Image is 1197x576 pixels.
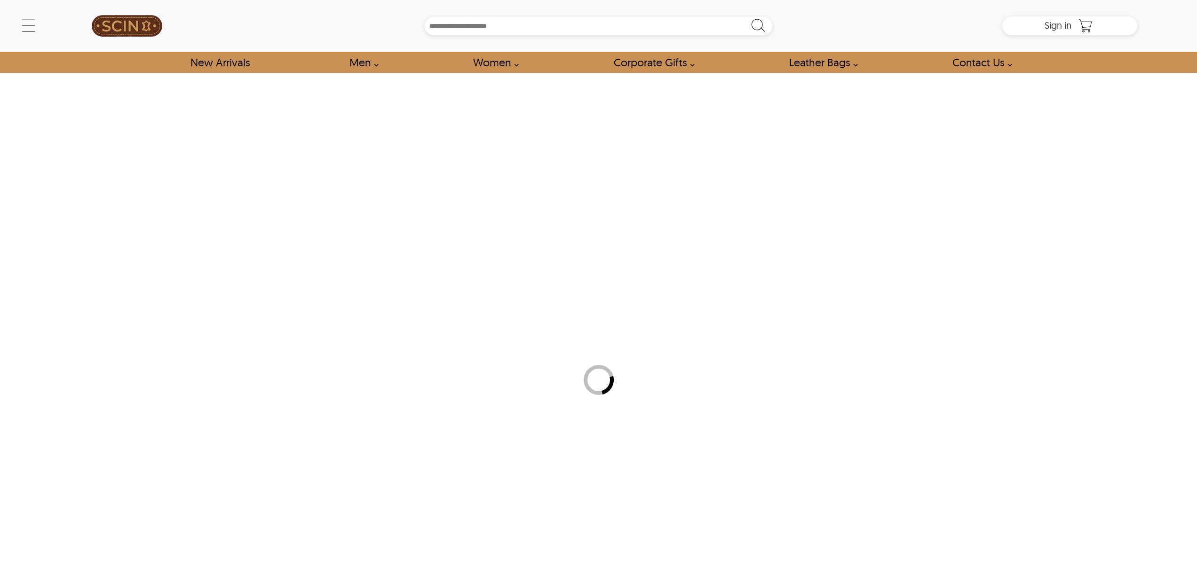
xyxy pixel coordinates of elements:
[339,52,384,73] a: shop men's leather jackets
[462,52,524,73] a: Shop Women Leather Jackets
[942,52,1017,73] a: contact-us
[1045,23,1071,30] a: Sign in
[1076,19,1095,33] a: Shopping Cart
[603,52,700,73] a: Shop Leather Corporate Gifts
[92,5,162,47] img: SCIN
[180,52,260,73] a: Shop New Arrivals
[778,52,863,73] a: Shop Leather Bags
[1045,19,1071,31] span: Sign in
[60,5,194,47] a: SCIN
